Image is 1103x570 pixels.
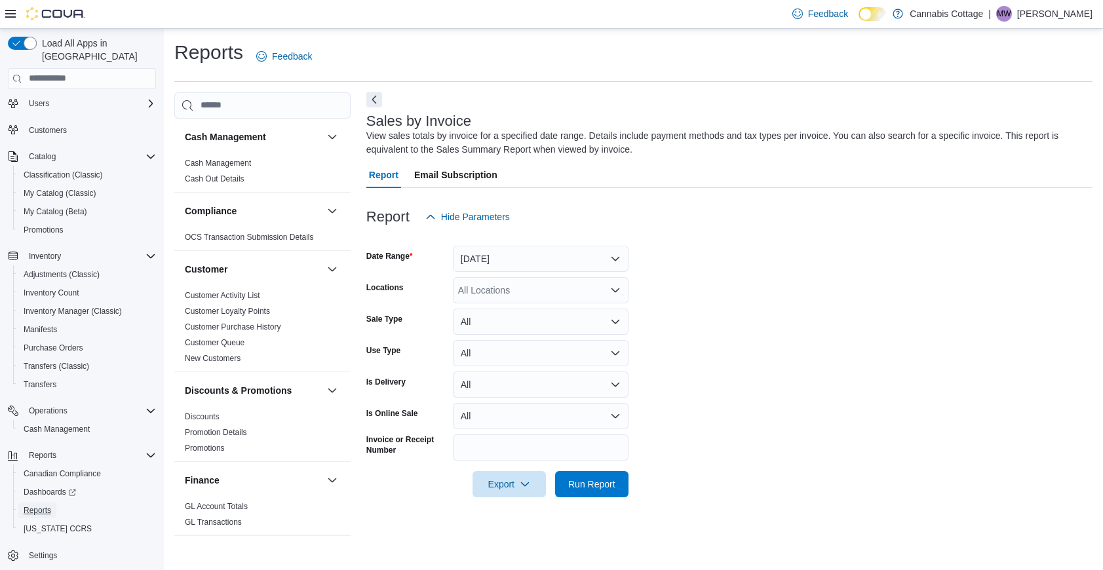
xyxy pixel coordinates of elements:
span: Adjustments (Classic) [18,267,156,282]
button: Cash Management [324,129,340,145]
a: My Catalog (Classic) [18,185,102,201]
span: Promotions [18,222,156,238]
a: Classification (Classic) [18,167,108,183]
a: Dashboards [13,483,161,501]
a: Reports [18,503,56,518]
span: Inventory Manager (Classic) [24,306,122,316]
button: Cash Management [13,420,161,438]
span: My Catalog (Classic) [24,188,96,199]
span: MW [997,6,1011,22]
button: Classification (Classic) [13,166,161,184]
button: Hide Parameters [420,204,515,230]
span: Cash Management [185,158,251,168]
div: Customer [174,288,351,371]
a: Customers [24,123,72,138]
button: Discounts & Promotions [185,384,322,397]
button: Users [3,94,161,113]
span: Cash Out Details [185,174,244,184]
button: Inventory Count [13,284,161,302]
span: Promotions [24,225,64,235]
button: Export [473,471,546,497]
h3: Customer [185,263,227,276]
div: Finance [174,499,351,535]
span: Inventory Count [18,285,156,301]
span: My Catalog (Beta) [24,206,87,217]
button: Next [366,92,382,107]
div: Discounts & Promotions [174,409,351,461]
button: Compliance [185,204,322,218]
a: Cash Management [18,421,95,437]
span: Canadian Compliance [24,468,101,479]
span: Operations [29,406,68,416]
button: Purchase Orders [13,339,161,357]
button: Cash Management [185,130,322,143]
button: All [453,403,629,429]
span: GL Account Totals [185,501,248,512]
span: Inventory [24,248,156,264]
span: Operations [24,403,156,419]
span: [US_STATE] CCRS [24,523,92,534]
h3: Cash Management [185,130,266,143]
a: GL Transactions [185,518,242,527]
a: Transfers (Classic) [18,358,94,374]
a: Inventory Manager (Classic) [18,303,127,319]
span: Catalog [29,151,56,162]
span: Discounts [185,411,220,422]
span: Inventory Manager (Classic) [18,303,156,319]
span: Email Subscription [414,162,497,188]
a: Customer Purchase History [185,322,281,332]
button: Compliance [324,203,340,219]
p: | [988,6,991,22]
span: Purchase Orders [24,343,83,353]
button: Run Report [555,471,629,497]
a: Purchase Orders [18,340,88,356]
button: Users [24,96,54,111]
span: Users [29,98,49,109]
span: Manifests [24,324,57,335]
span: Feedback [808,7,848,20]
span: Customers [24,122,156,138]
button: Transfers (Classic) [13,357,161,375]
a: Settings [24,548,62,563]
button: All [453,309,629,335]
span: Catalog [24,149,156,164]
div: Mariana Wolff [996,6,1012,22]
span: Run Report [568,478,615,491]
span: New Customers [185,353,241,364]
h3: Sales by Invoice [366,113,471,129]
span: Customers [29,125,67,136]
label: Invoice or Receipt Number [366,434,448,455]
span: Transfers (Classic) [24,361,89,371]
a: Feedback [251,43,317,69]
h3: Discounts & Promotions [185,384,292,397]
button: Settings [3,546,161,565]
span: Adjustments (Classic) [24,269,100,280]
a: Promotions [185,444,225,453]
span: Export [480,471,538,497]
span: Feedback [272,50,312,63]
h1: Reports [174,39,243,66]
div: View sales totals by invoice for a specified date range. Details include payment methods and tax ... [366,129,1086,157]
span: Customer Activity List [185,290,260,301]
span: Transfers (Classic) [18,358,156,374]
button: Finance [185,474,322,487]
button: [US_STATE] CCRS [13,520,161,538]
span: Canadian Compliance [18,466,156,482]
button: Finance [324,472,340,488]
button: Promotions [13,221,161,239]
button: All [453,371,629,398]
span: Classification (Classic) [24,170,103,180]
button: All [453,340,629,366]
a: Cash Management [185,159,251,168]
span: Report [369,162,398,188]
a: Manifests [18,322,62,337]
span: Load All Apps in [GEOGRAPHIC_DATA] [37,37,156,63]
span: Customer Queue [185,337,244,348]
a: Customer Activity List [185,291,260,300]
a: Feedback [787,1,853,27]
a: Customer Loyalty Points [185,307,270,316]
button: Operations [24,403,73,419]
button: Reports [13,501,161,520]
button: Adjustments (Classic) [13,265,161,284]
